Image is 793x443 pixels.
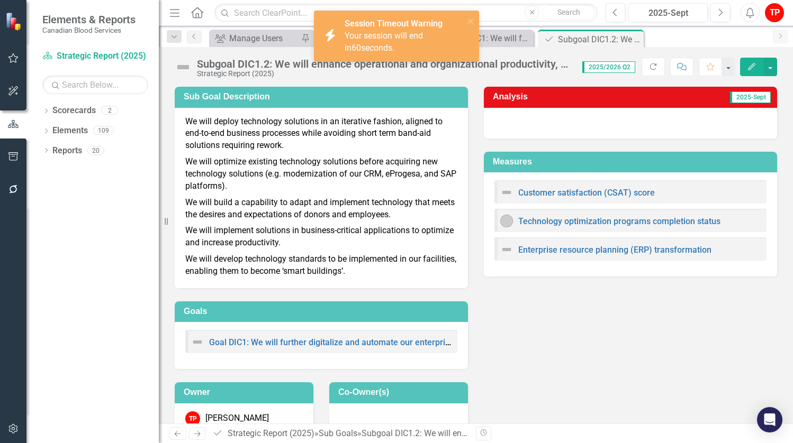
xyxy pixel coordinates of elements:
button: Search [542,5,595,20]
a: Elements [52,125,88,137]
h3: Analysis [493,92,620,101]
div: 2 [101,106,118,115]
small: Canadian Blood Services [42,26,136,34]
div: 20 [87,146,104,155]
div: » » [212,428,467,440]
div: Subgoal DIC1.2: We will enhance operational and organizational productivity, support strategic ob... [197,58,572,70]
a: Customer satisfaction (CSAT) score [518,188,655,198]
span: 60 [352,43,361,53]
img: ClearPoint Strategy [5,12,24,31]
a: Sub Goals [319,428,357,438]
p: We will implement solutions in business-critical applications to optimize and increase productivity. [185,223,457,251]
div: Manage Users [229,32,299,45]
a: Strategic Report (2025) [228,428,314,438]
a: Manage Users [212,32,299,45]
img: No Information [500,215,513,227]
span: 2025/2026 Q2 [582,61,635,73]
div: TP [185,411,200,426]
img: Not Defined [500,186,513,199]
a: Reports [52,145,82,157]
p: We will develop technology standards to be implemented in our facilities, enabling them to become... [185,251,457,278]
a: Strategic Report (2025) [42,50,148,62]
div: Goal DIC1: We will further digitalize and automate our enterprise processes to improve how we wor... [448,32,531,45]
h3: Co-Owner(s) [338,387,463,397]
strong: Session Timeout Warning [345,19,443,29]
h3: Goals [184,307,463,316]
span: Search [557,8,580,16]
span: 2025-Sept [730,91,771,103]
p: We will build a capability to adapt and implement technology that meets the desires and expectati... [185,195,457,223]
p: We will optimize existing technology solutions before acquiring new technology solutions (e.g. mo... [185,154,457,195]
h3: Owner [184,387,308,397]
div: Subgoal DIC1.2: We will enhance operational and organizational productivity, support strategic ob... [558,33,641,46]
a: Goal DIC1: We will further digitalize and automate our enterprise processes to improve how we wor... [209,337,736,347]
div: [PERSON_NAME] [205,412,269,424]
img: Not Defined [175,59,192,76]
a: Enterprise resource planning (ERP) transformation [518,245,711,255]
div: Open Intercom Messenger [757,407,782,432]
a: Scorecards [52,105,96,117]
div: 109 [93,126,114,135]
div: 2025-Sept [632,7,704,20]
h3: Sub Goal Description [184,92,463,101]
button: close [467,15,475,27]
button: TP [765,3,784,22]
a: Technology optimization programs completion status [518,216,720,226]
img: Not Defined [191,336,204,348]
h3: Measures [493,157,772,167]
img: Not Defined [500,243,513,256]
span: Elements & Reports [42,13,136,26]
span: Your session will end in seconds. [345,31,423,53]
p: We will deploy technology solutions in an iterative fashion, aligned to end-to-end business proce... [185,116,457,154]
button: 2025-Sept [628,3,708,22]
input: Search ClearPoint... [214,4,598,22]
div: Strategic Report (2025) [197,70,572,78]
input: Search Below... [42,76,148,94]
